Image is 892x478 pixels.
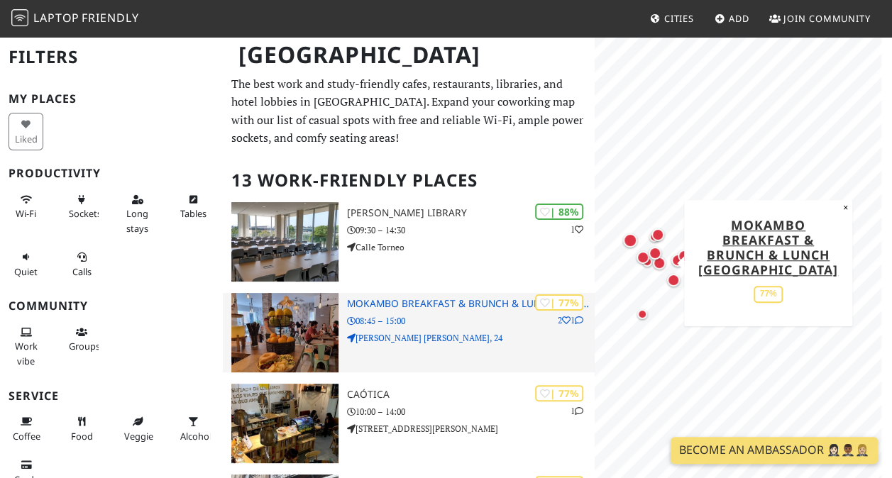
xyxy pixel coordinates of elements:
[33,10,79,26] span: Laptop
[645,249,673,277] div: Map marker
[231,75,586,148] p: The best work and study-friendly cafes, restaurants, libraries, and hotel lobbies in [GEOGRAPHIC_...
[120,188,155,240] button: Long stays
[9,245,43,283] button: Quiet
[180,207,207,220] span: Work-friendly tables
[15,340,38,367] span: People working
[71,430,93,443] span: Food
[9,299,214,313] h3: Community
[839,200,852,216] button: Close popup
[709,6,755,31] a: Add
[347,207,595,219] h3: [PERSON_NAME] Library
[231,293,338,372] img: Mokambo Breakfast & Brunch & Lunch Sevilla
[9,35,214,79] h2: Filters
[347,314,595,328] p: 08:45 – 15:00
[671,437,878,464] a: Become an Ambassador 🤵🏻‍♀️🤵🏾‍♂️🤵🏼‍♀️
[347,405,595,418] p: 10:00 – 14:00
[9,188,43,226] button: Wi-Fi
[65,321,99,358] button: Groups
[231,202,338,282] img: Felipe González Márquez Library
[659,266,688,294] div: Map marker
[783,12,871,25] span: Join Community
[13,430,40,443] span: Coffee
[69,340,100,352] span: Group tables
[347,331,595,345] p: [PERSON_NAME] [PERSON_NAME], 24
[640,223,668,251] div: Map marker
[641,239,669,267] div: Map marker
[347,422,595,435] p: [STREET_ADDRESS][PERSON_NAME]
[347,298,595,310] h3: Mokambo Breakfast & Brunch & Lunch [GEOGRAPHIC_DATA]
[65,410,99,448] button: Food
[231,159,586,202] h2: 13 Work-Friendly Places
[347,240,595,254] p: Calle Torneo
[65,188,99,226] button: Sockets
[72,265,92,278] span: Video/audio calls
[754,286,782,302] div: 77%
[223,384,595,463] a: Caótica | 77% 1 Caótica 10:00 – 14:00 [STREET_ADDRESS][PERSON_NAME]
[644,6,700,31] a: Cities
[176,410,211,448] button: Alcohol
[628,300,656,328] div: Map marker
[616,226,644,255] div: Map marker
[120,410,155,448] button: Veggie
[69,207,101,220] span: Power sockets
[535,385,583,401] div: | 77%
[14,265,38,278] span: Quiet
[9,389,214,403] h3: Service
[664,12,694,25] span: Cities
[764,6,876,31] a: Join Community
[633,248,661,276] div: Map marker
[535,294,583,311] div: | 77%
[571,223,583,236] p: 1
[227,35,592,74] h1: [GEOGRAPHIC_DATA]
[11,9,28,26] img: LaptopFriendly
[729,12,749,25] span: Add
[223,293,595,372] a: Mokambo Breakfast & Brunch & Lunch Sevilla | 77% 21 Mokambo Breakfast & Brunch & Lunch [GEOGRAPHI...
[558,313,583,327] p: 2 1
[9,167,214,180] h3: Productivity
[571,404,583,418] p: 1
[644,221,672,249] div: Map marker
[698,216,838,278] a: Mokambo Breakfast & Brunch & Lunch [GEOGRAPHIC_DATA]
[11,6,139,31] a: LaptopFriendly LaptopFriendly
[9,321,43,372] button: Work vibe
[124,430,153,443] span: Veggie
[9,410,43,448] button: Coffee
[65,245,99,283] button: Calls
[126,207,148,234] span: Long stays
[347,223,595,237] p: 09:30 – 14:30
[670,242,698,270] div: Map marker
[223,202,595,282] a: Felipe González Márquez Library | 88% 1 [PERSON_NAME] Library 09:30 – 14:30 Calle Torneo
[629,243,657,272] div: Map marker
[176,188,211,226] button: Tables
[535,204,583,220] div: | 88%
[180,430,211,443] span: Alcohol
[16,207,36,220] span: Stable Wi-Fi
[82,10,138,26] span: Friendly
[9,92,214,106] h3: My Places
[231,384,338,463] img: Caótica
[347,389,595,401] h3: Caótica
